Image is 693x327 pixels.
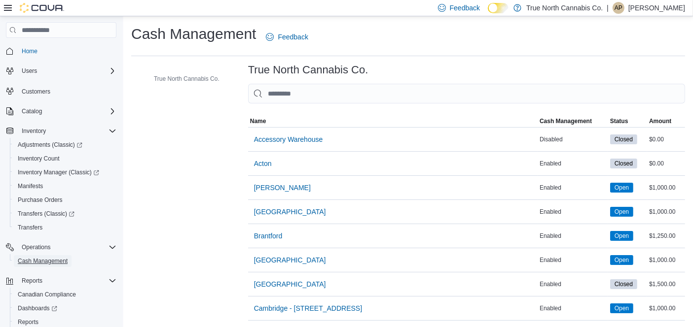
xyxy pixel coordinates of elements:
button: [GEOGRAPHIC_DATA] [250,274,330,294]
div: Disabled [538,133,608,145]
a: Transfers (Classic) [10,207,120,221]
a: Adjustments (Classic) [10,138,120,152]
button: Reports [18,275,46,287]
div: Enabled [538,206,608,218]
a: Home [18,45,41,57]
button: Accessory Warehouse [250,130,327,149]
button: Inventory Count [10,152,120,165]
span: Brantford [254,231,283,241]
div: $0.00 [647,133,685,145]
a: Inventory Count [14,153,64,164]
span: Reports [18,275,116,287]
span: [GEOGRAPHIC_DATA] [254,207,326,217]
a: Feedback [262,27,312,47]
span: Inventory Manager (Classic) [18,168,99,176]
div: Enabled [538,278,608,290]
span: True North Cannabis Co. [154,75,219,83]
span: Adjustments (Classic) [18,141,82,149]
div: Andrew Patterson [613,2,624,14]
span: Inventory Count [14,153,116,164]
span: Cash Management [18,257,68,265]
button: Operations [18,241,55,253]
span: Amount [649,117,671,125]
p: [PERSON_NAME] [628,2,685,14]
button: Catalog [18,105,46,117]
div: Enabled [538,302,608,314]
p: | [607,2,609,14]
span: Open [615,207,629,216]
div: Enabled [538,230,608,242]
span: Inventory Count [18,155,60,163]
span: Inventory [18,125,116,137]
a: Cash Management [14,255,72,267]
p: True North Cannabis Co. [526,2,603,14]
span: Dashboards [18,304,57,312]
button: Purchase Orders [10,193,120,207]
span: Purchase Orders [14,194,116,206]
span: Closed [610,134,637,144]
a: Transfers (Classic) [14,208,78,220]
button: Users [18,65,41,77]
div: Enabled [538,254,608,266]
a: Purchase Orders [14,194,67,206]
span: Home [22,47,37,55]
span: Transfers (Classic) [14,208,116,220]
span: Purchase Orders [18,196,63,204]
button: Cash Management [538,115,608,127]
input: Dark Mode [488,3,509,13]
span: Canadian Compliance [14,289,116,300]
span: Catalog [18,105,116,117]
a: Inventory Manager (Classic) [10,165,120,179]
span: Manifests [14,180,116,192]
div: Enabled [538,182,608,194]
span: Cash Management [14,255,116,267]
span: [GEOGRAPHIC_DATA] [254,279,326,289]
button: Inventory [18,125,50,137]
a: Inventory Manager (Classic) [14,166,103,178]
span: Cash Management [540,117,592,125]
span: Cambridge - [STREET_ADDRESS] [254,303,362,313]
span: Reports [18,318,38,326]
button: Canadian Compliance [10,288,120,301]
span: Open [610,207,633,217]
span: Users [18,65,116,77]
span: Feedback [450,3,480,13]
button: [GEOGRAPHIC_DATA] [250,202,330,222]
img: Cova [20,3,64,13]
span: Transfers (Classic) [18,210,74,218]
span: Open [615,231,629,240]
button: Transfers [10,221,120,234]
button: Users [2,64,120,78]
button: [GEOGRAPHIC_DATA] [250,250,330,270]
input: This is a search bar. As you type, the results lower in the page will automatically filter. [248,84,685,103]
button: Inventory [2,124,120,138]
span: Operations [18,241,116,253]
div: Enabled [538,158,608,169]
span: Closed [610,279,637,289]
span: Dashboards [14,302,116,314]
button: Manifests [10,179,120,193]
button: Catalog [2,104,120,118]
a: Dashboards [10,301,120,315]
span: Name [250,117,266,125]
span: Customers [22,88,50,96]
span: Adjustments (Classic) [14,139,116,151]
button: [PERSON_NAME] [250,178,315,197]
span: Open [610,231,633,241]
span: Open [615,304,629,313]
button: Status [608,115,647,127]
button: True North Cannabis Co. [140,73,223,85]
div: $1,000.00 [647,182,685,194]
span: Users [22,67,37,75]
a: Adjustments (Classic) [14,139,86,151]
div: $1,500.00 [647,278,685,290]
button: Name [248,115,538,127]
button: Operations [2,240,120,254]
div: $1,000.00 [647,302,685,314]
button: Amount [647,115,685,127]
span: Closed [615,159,633,168]
span: [PERSON_NAME] [254,183,311,193]
span: Catalog [22,107,42,115]
a: Dashboards [14,302,61,314]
